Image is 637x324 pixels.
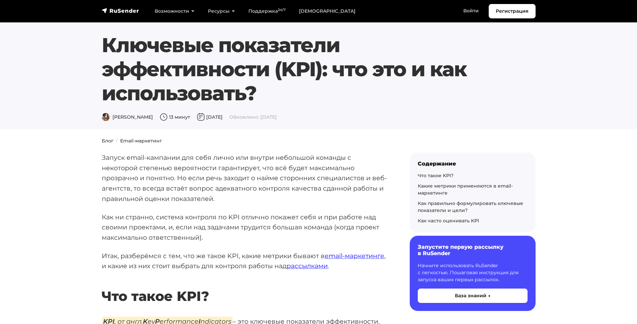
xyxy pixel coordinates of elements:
a: Какие метрики применяются в email-маркетинге [418,183,513,196]
div: Содержание [418,160,528,167]
h2: Что такое KPI? [102,268,388,304]
a: Запустите первую рассылку в RuSender Начните использовать RuSender с легкостью. Пошаговая инструк... [410,236,536,311]
img: Дата публикации [197,113,205,121]
a: Блог [102,138,113,144]
h1: Ключевые показатели эффективности (KPI): что это и как использовать? [102,33,499,105]
h6: Запустите первую рассылку в RuSender [418,244,528,256]
span: Обновлено: [DATE] [229,114,277,120]
p: Итак, разберёмся с тем, что же такое KPI, какие метрики бывают в , и какие из них стоит выбрать д... [102,251,388,271]
img: Время чтения [160,113,168,121]
p: Начните использовать RuSender с легкостью. Пошаговая инструкция для запуска ваших первых рассылок. [418,262,528,283]
span: [DATE] [197,114,223,120]
span: 13 минут [160,114,190,120]
a: Войти [457,4,485,18]
p: Как ни странно, система контроля по KPI отлично покажет себя и при работе над своими проектами, и... [102,212,388,243]
button: База знаний → [418,289,528,303]
a: email-маркетинге [325,252,384,260]
span: [PERSON_NAME] [102,114,153,120]
a: Регистрация [489,4,536,18]
a: Поддержка24/7 [242,4,292,18]
a: Как часто оценивать KPI [418,218,479,224]
sup: 24/7 [278,8,286,12]
a: Как правильно формулировать ключевые показатели и цели? [418,200,523,213]
a: Ресурсы [201,4,242,18]
li: Email-маркетинг [113,137,162,144]
a: Что такое KPI? [418,173,454,179]
a: [DEMOGRAPHIC_DATA] [292,4,362,18]
a: рассылками [287,262,328,270]
a: Возможности [148,4,201,18]
p: Запуск email-кампании для себя лично или внутри небольшой команды с некоторой степенью вероятност... [102,152,388,204]
nav: breadcrumb [98,137,540,144]
img: RuSender [102,7,139,14]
